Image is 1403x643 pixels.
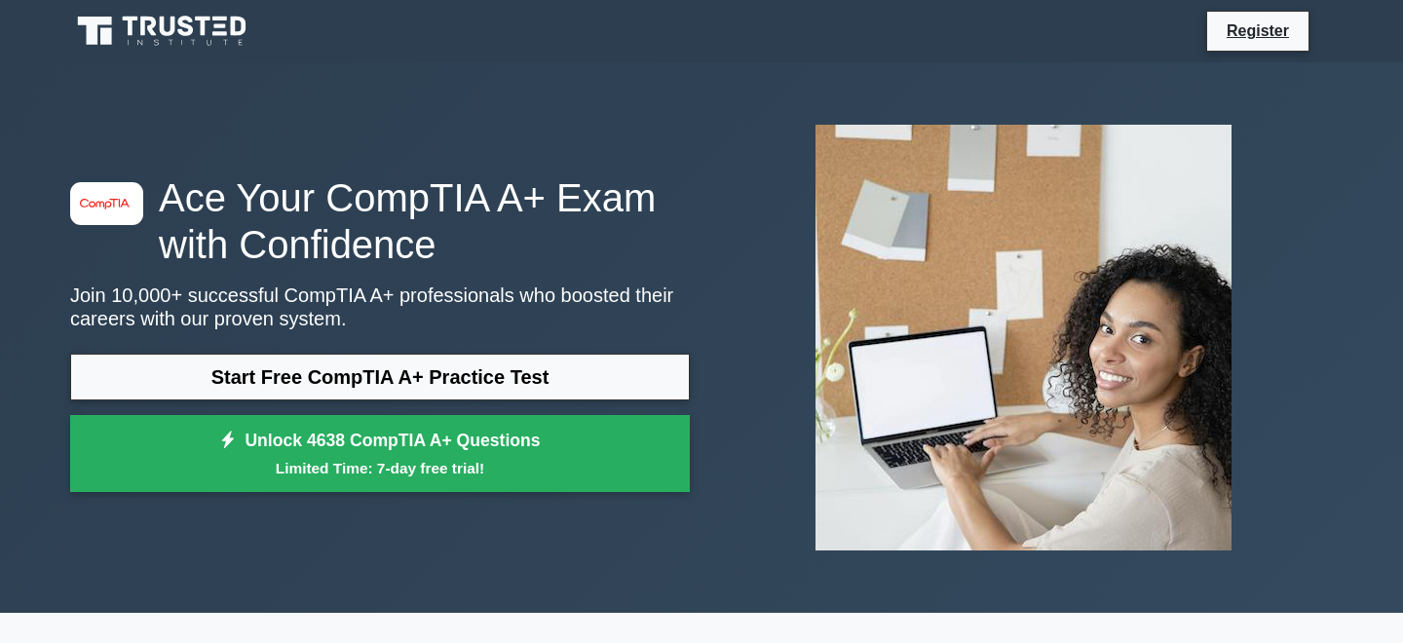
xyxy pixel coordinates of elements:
a: Register [1215,19,1301,43]
p: Join 10,000+ successful CompTIA A+ professionals who boosted their careers with our proven system. [70,284,690,330]
a: Unlock 4638 CompTIA A+ QuestionsLimited Time: 7-day free trial! [70,415,690,493]
h1: Ace Your CompTIA A+ Exam with Confidence [70,174,690,268]
small: Limited Time: 7-day free trial! [95,457,665,479]
a: Start Free CompTIA A+ Practice Test [70,354,690,400]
